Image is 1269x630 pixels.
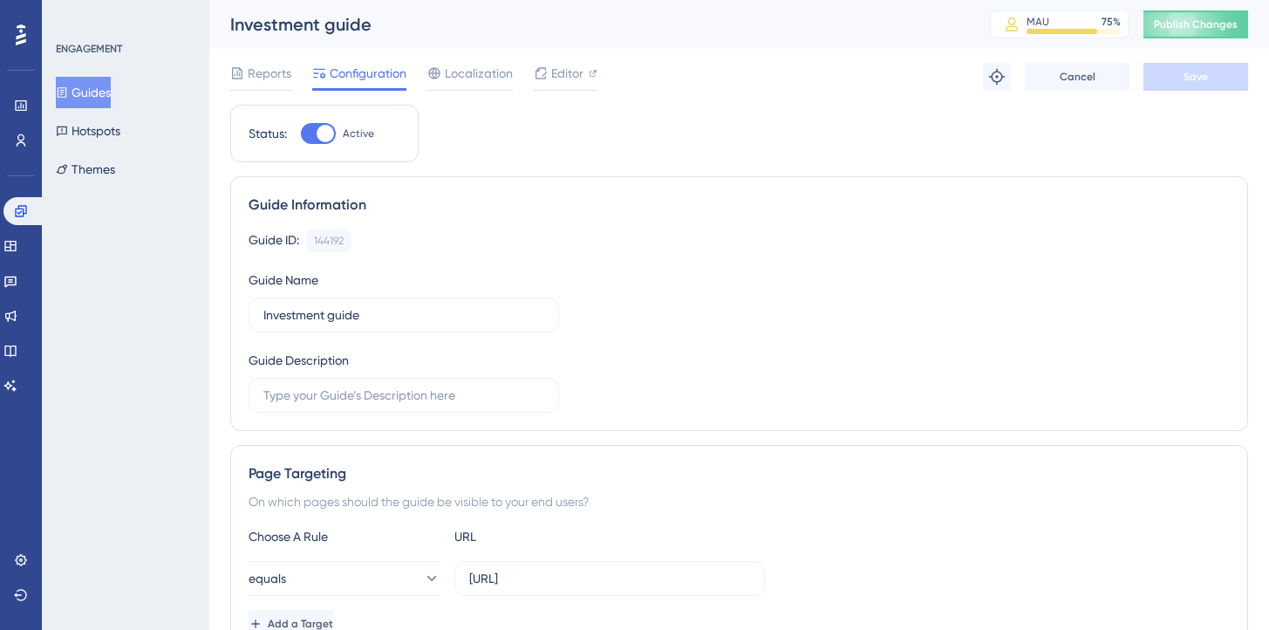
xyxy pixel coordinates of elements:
[469,569,750,588] input: yourwebsite.com/path
[551,63,583,84] span: Editor
[1027,15,1049,29] div: MAU
[249,491,1230,512] div: On which pages should the guide be visible to your end users?
[56,42,122,56] div: ENGAGEMENT
[249,561,440,596] button: equals
[343,127,374,140] span: Active
[56,154,115,185] button: Themes
[249,229,299,252] div: Guide ID:
[249,463,1230,484] div: Page Targeting
[249,195,1230,216] div: Guide Information
[249,350,349,371] div: Guide Description
[1102,15,1121,29] div: 75 %
[230,12,946,37] div: Investment guide
[249,568,286,589] span: equals
[1143,63,1248,91] button: Save
[1025,63,1129,91] button: Cancel
[1184,70,1208,84] span: Save
[249,270,318,291] div: Guide Name
[56,115,120,147] button: Hotspots
[263,305,544,325] input: Type your Guide’s Name here
[454,526,646,547] div: URL
[249,123,287,144] div: Status:
[314,234,344,248] div: 144192
[249,526,440,547] div: Choose A Rule
[330,63,406,84] span: Configuration
[445,63,513,84] span: Localization
[1143,10,1248,38] button: Publish Changes
[248,63,291,84] span: Reports
[263,386,544,405] input: Type your Guide’s Description here
[1060,70,1095,84] span: Cancel
[56,77,111,108] button: Guides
